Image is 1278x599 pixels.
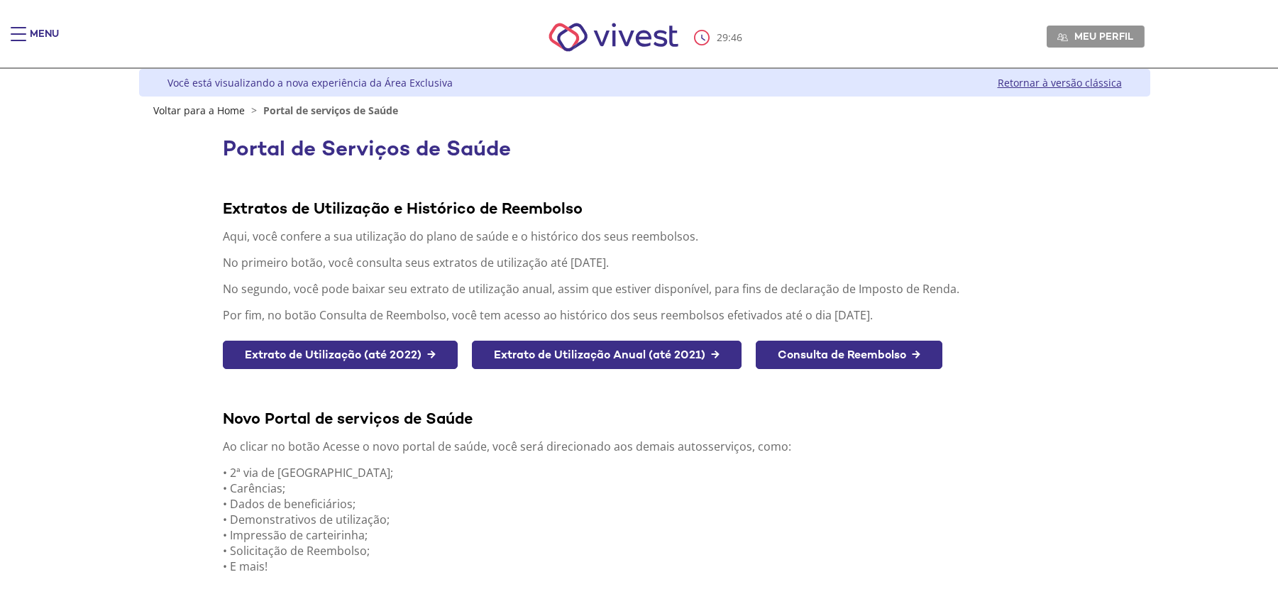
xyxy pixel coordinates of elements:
span: 29 [717,31,728,44]
p: • 2ª via de [GEOGRAPHIC_DATA]; • Carências; • Dados de beneficiários; • Demonstrativos de utiliza... [223,465,1066,574]
a: Meu perfil [1047,26,1145,47]
a: Consulta de Reembolso → [756,341,942,370]
a: Retornar à versão clássica [998,76,1122,89]
span: Portal de serviços de Saúde [263,104,398,117]
a: Extrato de Utilização Anual (até 2021) → [472,341,742,370]
span: 46 [731,31,742,44]
p: Aqui, você confere a sua utilização do plano de saúde e o histórico dos seus reembolsos. [223,229,1066,244]
a: Voltar para a Home [153,104,245,117]
a: Extrato de Utilização (até 2022) → [223,341,458,370]
span: > [248,104,260,117]
div: Novo Portal de serviços de Saúde [223,408,1066,428]
p: No segundo, você pode baixar seu extrato de utilização anual, assim que estiver disponível, para ... [223,281,1066,297]
img: Meu perfil [1057,32,1068,43]
div: : [694,30,745,45]
span: Meu perfil [1074,30,1133,43]
div: Extratos de Utilização e Histórico de Reembolso [223,198,1066,218]
img: Vivest [533,7,694,67]
p: No primeiro botão, você consulta seus extratos de utilização até [DATE]. [223,255,1066,270]
p: Por fim, no botão Consulta de Reembolso, você tem acesso ao histórico dos seus reembolsos efetiva... [223,307,1066,323]
p: Ao clicar no botão Acesse o novo portal de saúde, você será direcionado aos demais autosserviços,... [223,439,1066,454]
h1: Portal de Serviços de Saúde [223,137,1066,160]
div: Você está visualizando a nova experiência da Área Exclusiva [167,76,453,89]
div: Menu [30,27,59,55]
